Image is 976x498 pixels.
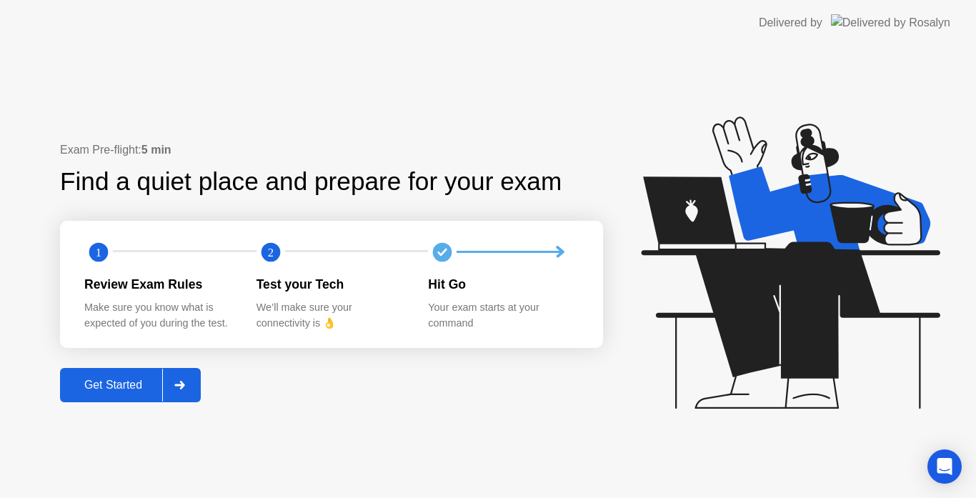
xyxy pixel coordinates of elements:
[60,163,564,201] div: Find a quiet place and prepare for your exam
[60,368,201,402] button: Get Started
[96,245,101,259] text: 1
[64,379,162,392] div: Get Started
[759,14,822,31] div: Delivered by
[60,141,603,159] div: Exam Pre-flight:
[257,275,406,294] div: Test your Tech
[831,14,950,31] img: Delivered by Rosalyn
[927,449,962,484] div: Open Intercom Messenger
[257,300,406,331] div: We’ll make sure your connectivity is 👌
[84,300,234,331] div: Make sure you know what is expected of you during the test.
[141,144,171,156] b: 5 min
[268,245,274,259] text: 2
[84,275,234,294] div: Review Exam Rules
[428,300,577,331] div: Your exam starts at your command
[428,275,577,294] div: Hit Go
